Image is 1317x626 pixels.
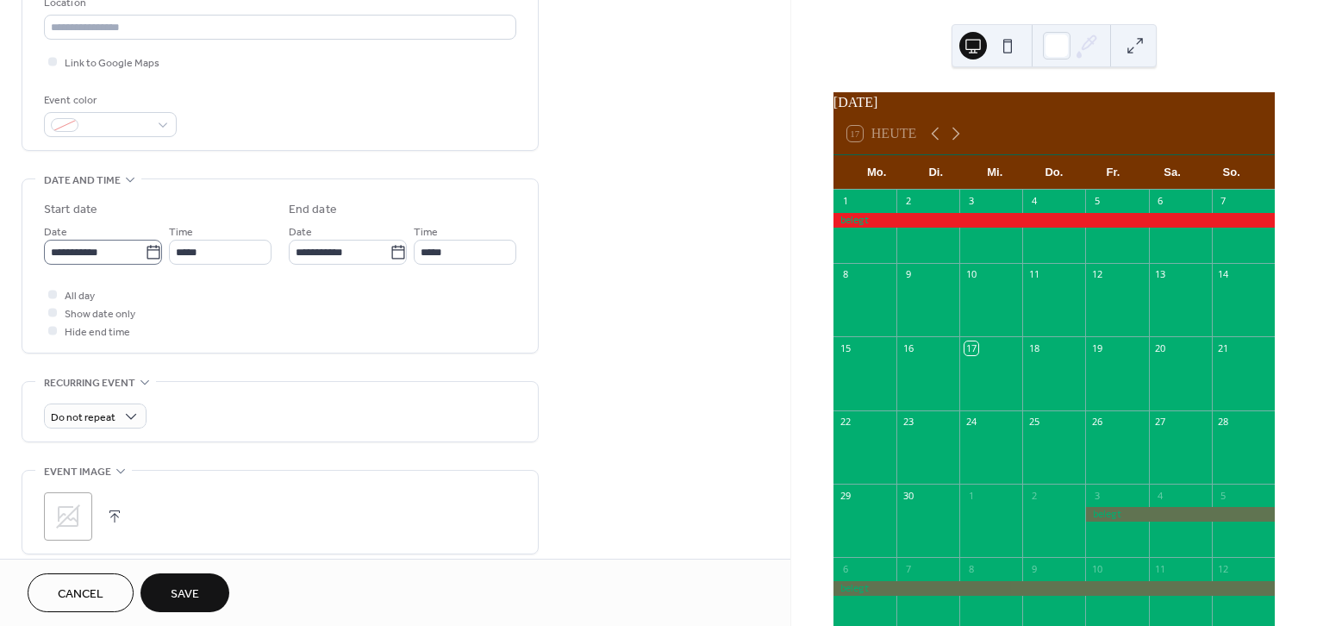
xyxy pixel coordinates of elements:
[1090,268,1103,281] div: 12
[1090,562,1103,575] div: 10
[65,287,95,305] span: All day
[847,155,907,190] div: Mo.
[1090,489,1103,502] div: 3
[169,223,193,241] span: Time
[58,585,103,604] span: Cancel
[1143,155,1202,190] div: Sa.
[1027,489,1040,502] div: 2
[1090,341,1103,354] div: 19
[1154,341,1167,354] div: 20
[902,341,914,354] div: 16
[1027,268,1040,281] div: 11
[1154,416,1167,429] div: 27
[289,201,337,219] div: End date
[1027,195,1040,208] div: 4
[51,408,115,428] span: Do not repeat
[902,195,914,208] div: 2
[839,562,852,575] div: 6
[833,581,1275,596] div: belegt
[902,416,914,429] div: 23
[1027,562,1040,575] div: 9
[902,489,914,502] div: 30
[839,195,852,208] div: 1
[1154,268,1167,281] div: 13
[1090,195,1103,208] div: 5
[65,305,135,323] span: Show date only
[1027,341,1040,354] div: 18
[65,323,130,341] span: Hide end time
[65,54,159,72] span: Link to Google Maps
[1217,489,1230,502] div: 5
[964,489,977,502] div: 1
[964,195,977,208] div: 3
[44,223,67,241] span: Date
[839,268,852,281] div: 8
[1090,416,1103,429] div: 26
[839,341,852,354] div: 15
[1083,155,1143,190] div: Fr.
[44,463,111,481] span: Event image
[44,91,173,110] div: Event color
[902,562,914,575] div: 7
[28,573,134,612] button: Cancel
[1025,155,1084,190] div: Do.
[414,223,438,241] span: Time
[1027,416,1040,429] div: 25
[1217,562,1230,575] div: 12
[1154,562,1167,575] div: 11
[1217,341,1230,354] div: 21
[1217,416,1230,429] div: 28
[964,562,977,575] div: 8
[1202,155,1261,190] div: So.
[839,416,852,429] div: 22
[906,155,965,190] div: Di.
[140,573,229,612] button: Save
[289,223,312,241] span: Date
[839,489,852,502] div: 29
[1154,195,1167,208] div: 6
[833,213,1275,228] div: belegt
[964,268,977,281] div: 10
[1085,507,1274,522] div: belegt
[44,492,92,541] div: ;
[44,172,121,190] span: Date and time
[902,268,914,281] div: 9
[1154,489,1167,502] div: 4
[1217,195,1230,208] div: 7
[171,585,199,604] span: Save
[44,374,135,392] span: Recurring event
[964,341,977,354] div: 17
[833,92,1275,113] div: [DATE]
[1217,268,1230,281] div: 14
[964,416,977,429] div: 24
[965,155,1025,190] div: Mi.
[44,201,97,219] div: Start date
